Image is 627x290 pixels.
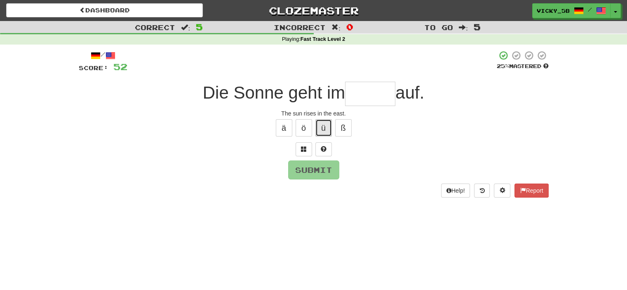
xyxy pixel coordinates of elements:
button: ü [315,119,332,137]
span: 52 [113,61,127,72]
div: / [79,50,127,61]
span: To go [424,23,453,31]
span: : [181,24,190,31]
span: Correct [135,23,175,31]
div: The sun rises in the east. [79,109,549,118]
button: Report [514,184,548,198]
span: 25 % [497,63,509,69]
span: Vicky_5B [537,7,570,14]
span: Die Sonne geht im [203,83,345,102]
button: Switch sentence to multiple choice alt+p [296,142,312,156]
button: ö [296,119,312,137]
button: Submit [288,160,339,179]
a: Vicky_5B / [532,3,611,18]
span: Incorrect [274,23,326,31]
button: Round history (alt+y) [474,184,490,198]
strong: Fast Track Level 2 [301,36,345,42]
button: ß [335,119,352,137]
span: / [588,7,592,12]
span: auf. [395,83,424,102]
div: Mastered [497,63,549,70]
span: 5 [474,22,481,32]
span: Score: [79,64,108,71]
span: : [459,24,468,31]
button: Single letter hint - you only get 1 per sentence and score half the points! alt+h [315,142,332,156]
span: : [331,24,341,31]
span: 5 [196,22,203,32]
a: Clozemaster [215,3,412,18]
button: Help! [441,184,470,198]
span: 0 [346,22,353,32]
button: ä [276,119,292,137]
a: Dashboard [6,3,203,17]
